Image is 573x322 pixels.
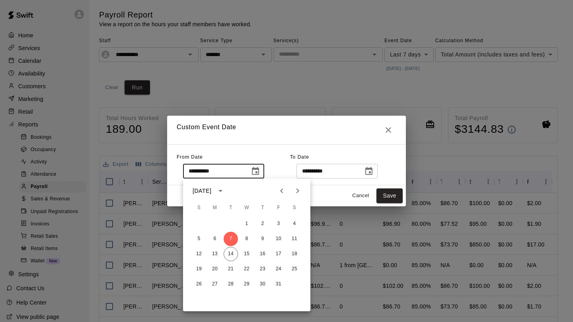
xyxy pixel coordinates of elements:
button: 27 [208,277,222,291]
button: Choose date, selected date is Oct 14, 2025 [361,163,377,179]
button: 9 [255,232,270,246]
span: Wednesday [240,200,254,216]
button: 8 [240,232,254,246]
span: To Date [290,154,309,160]
button: 2 [255,217,270,231]
button: Close [380,122,396,138]
span: Monday [208,200,222,216]
button: 15 [240,247,254,261]
button: 7 [224,232,238,246]
button: 22 [240,262,254,276]
button: 21 [224,262,238,276]
span: From Date [177,154,203,160]
button: Next month [290,183,306,199]
button: 25 [287,262,302,276]
button: 30 [255,277,270,291]
button: 17 [271,247,286,261]
button: 23 [255,262,270,276]
button: 29 [240,277,254,291]
button: 14 [224,247,238,261]
button: 26 [192,277,206,291]
button: 19 [192,262,206,276]
span: Saturday [287,200,302,216]
button: Save [376,188,403,203]
button: 6 [208,232,222,246]
span: Friday [271,200,286,216]
span: Thursday [255,200,270,216]
span: Tuesday [224,200,238,216]
button: Previous month [274,183,290,199]
button: Choose date, selected date is Oct 7, 2025 [248,163,263,179]
button: 4 [287,217,302,231]
button: 18 [287,247,302,261]
div: [DATE] [193,187,211,195]
h2: Custom Event Date [167,116,406,144]
button: 24 [271,262,286,276]
button: 31 [271,277,286,291]
button: 13 [208,247,222,261]
button: Cancel [348,190,373,202]
button: calendar view is open, switch to year view [214,184,227,198]
span: Sunday [192,200,206,216]
button: 1 [240,217,254,231]
button: 10 [271,232,286,246]
button: 20 [208,262,222,276]
button: 11 [287,232,302,246]
button: 3 [271,217,286,231]
button: 5 [192,232,206,246]
button: 12 [192,247,206,261]
button: 28 [224,277,238,291]
button: 16 [255,247,270,261]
